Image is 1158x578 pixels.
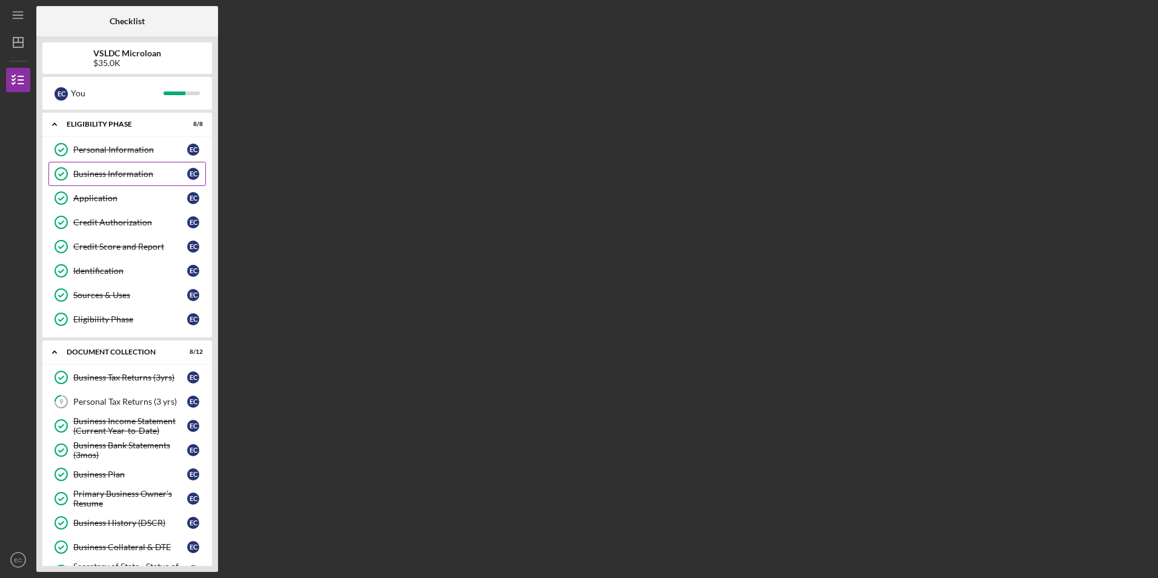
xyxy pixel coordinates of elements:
[73,266,187,276] div: Identification
[48,511,206,535] a: Business History (DSCR)EC
[48,487,206,511] a: Primary Business Owner's ResumeEC
[73,489,187,508] div: Primary Business Owner's Resume
[73,440,187,460] div: Business Bank Statements (3mos)
[48,234,206,259] a: Credit Score and ReportEC
[187,241,199,253] div: E C
[48,414,206,438] a: Business Income Statement (Current Year-to-Date)EC
[48,210,206,234] a: Credit AuthorizationEC
[48,307,206,331] a: Eligibility PhaseEC
[48,138,206,162] a: Personal InformationEC
[187,420,199,432] div: E C
[6,548,30,572] button: EC
[93,48,161,58] b: VSLDC Microloan
[187,565,199,577] div: E C
[187,468,199,480] div: E C
[48,259,206,283] a: IdentificationEC
[187,313,199,325] div: E C
[48,365,206,390] a: Business Tax Returns (3yrs)EC
[73,397,187,407] div: Personal Tax Returns (3 yrs)
[73,145,187,154] div: Personal Information
[48,535,206,559] a: Business Collateral & DTEEC
[73,218,187,227] div: Credit Authorization
[55,87,68,101] div: E C
[71,83,164,104] div: You
[48,438,206,462] a: Business Bank Statements (3mos)EC
[73,470,187,479] div: Business Plan
[187,371,199,384] div: E C
[181,121,203,128] div: 8 / 8
[187,289,199,301] div: E C
[181,348,203,356] div: 8 / 12
[187,144,199,156] div: E C
[73,314,187,324] div: Eligibility Phase
[187,192,199,204] div: E C
[48,162,206,186] a: Business InformationEC
[93,58,161,68] div: $35.0K
[48,462,206,487] a: Business PlanEC
[73,169,187,179] div: Business Information
[67,348,173,356] div: Document Collection
[59,398,64,406] tspan: 9
[73,193,187,203] div: Application
[73,518,187,528] div: Business History (DSCR)
[67,121,173,128] div: Eligibility Phase
[187,216,199,228] div: E C
[73,542,187,552] div: Business Collateral & DTE
[73,416,187,436] div: Business Income Statement (Current Year-to-Date)
[73,290,187,300] div: Sources & Uses
[48,186,206,210] a: ApplicationEC
[187,265,199,277] div: E C
[187,493,199,505] div: E C
[187,517,199,529] div: E C
[48,283,206,307] a: Sources & UsesEC
[110,16,145,26] b: Checklist
[14,557,22,563] text: EC
[73,242,187,251] div: Credit Score and Report
[73,373,187,382] div: Business Tax Returns (3yrs)
[187,541,199,553] div: E C
[187,396,199,408] div: E C
[187,168,199,180] div: E C
[48,390,206,414] a: 9Personal Tax Returns (3 yrs)EC
[187,444,199,456] div: E C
